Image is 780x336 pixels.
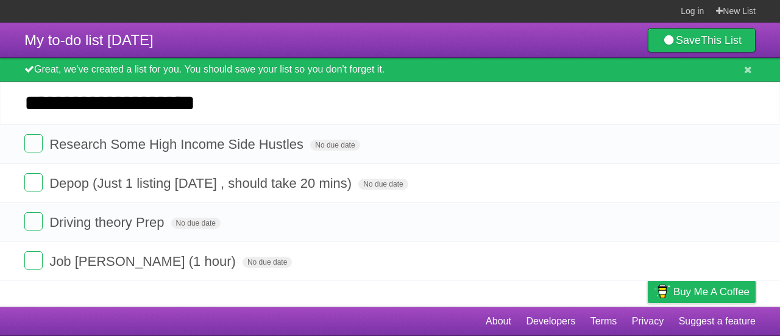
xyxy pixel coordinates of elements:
label: Done [24,212,43,231]
a: About [486,310,511,333]
b: This List [701,34,742,46]
span: Depop (Just 1 listing [DATE] , should take 20 mins) [49,176,355,191]
span: Research Some High Income Side Hustles [49,137,307,152]
img: Buy me a coffee [654,281,670,302]
span: Job [PERSON_NAME] (1 hour) [49,254,239,269]
a: Suggest a feature [679,310,756,333]
span: Buy me a coffee [673,281,750,302]
span: Driving theory Prep [49,215,167,230]
label: Done [24,134,43,152]
span: No due date [358,179,408,190]
span: No due date [171,218,221,229]
a: Terms [590,310,617,333]
span: No due date [310,140,360,151]
a: SaveThis List [648,28,756,52]
label: Done [24,251,43,270]
a: Privacy [632,310,664,333]
a: Buy me a coffee [648,281,756,303]
a: Developers [526,310,575,333]
span: No due date [243,257,292,268]
span: My to-do list [DATE] [24,32,154,48]
label: Done [24,173,43,191]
